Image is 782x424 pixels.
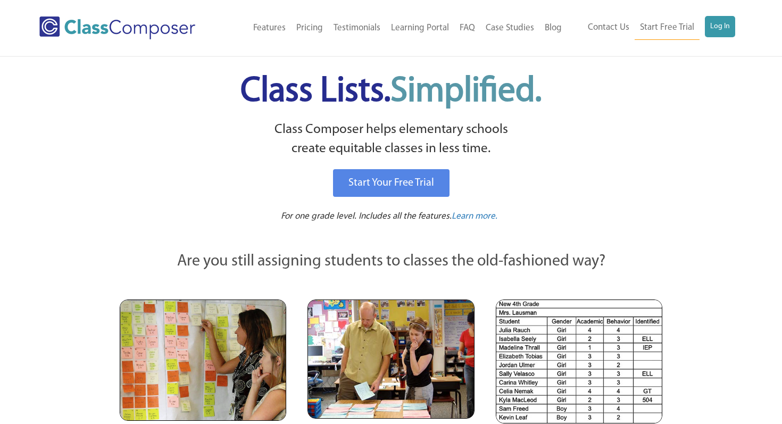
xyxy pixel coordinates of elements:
[240,74,542,109] span: Class Lists.
[281,212,452,221] span: For one grade level. Includes all the features.
[496,300,662,423] img: Spreadsheets
[386,16,454,40] a: Learning Portal
[539,16,567,40] a: Blog
[480,16,539,40] a: Case Studies
[118,120,664,159] p: Class Composer helps elementary schools create equitable classes in less time.
[452,210,497,223] a: Learn more.
[390,74,542,109] span: Simplified.
[348,178,434,188] span: Start Your Free Trial
[120,300,286,421] img: Teachers Looking at Sticky Notes
[39,16,195,39] img: Class Composer
[567,16,735,40] nav: Header Menu
[705,16,735,37] a: Log In
[328,16,386,40] a: Testimonials
[248,16,291,40] a: Features
[223,16,567,40] nav: Header Menu
[454,16,480,40] a: FAQ
[452,212,497,221] span: Learn more.
[307,300,474,418] img: Blue and Pink Paper Cards
[583,16,635,39] a: Contact Us
[120,250,662,273] p: Are you still assigning students to classes the old-fashioned way?
[635,16,700,40] a: Start Free Trial
[291,16,328,40] a: Pricing
[333,169,450,197] a: Start Your Free Trial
